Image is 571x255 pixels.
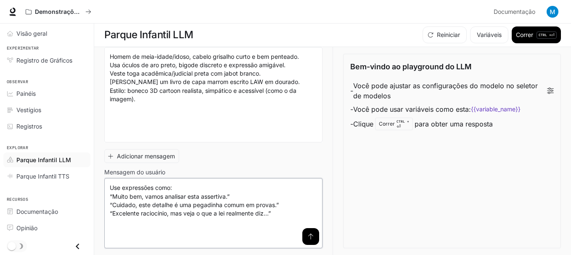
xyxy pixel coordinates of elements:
font: Opinião [16,224,37,231]
span: Alternar modo escuro [8,241,16,250]
button: Variáveis [470,26,508,43]
font: Bem-vindo ao playground do LLM [350,62,471,71]
font: Você pode usar variáveis como esta: [353,105,471,113]
font: Correr [379,121,395,127]
font: Documentação [16,208,58,215]
button: Avatar do usuário [544,3,561,20]
font: Observar [7,79,28,84]
font: Correr [516,31,533,38]
font: Painéis [16,90,36,97]
a: Documentação [490,3,541,20]
font: Adicionar mensagem [117,152,175,160]
button: Reiniciar [423,26,467,43]
font: CTRL + [397,119,409,124]
font: - [350,87,353,95]
img: Avatar do usuário [547,6,558,18]
font: para obter uma resposta [415,120,493,128]
a: Parque Infantil LLM [3,152,90,167]
font: Registro de Gráficos [16,57,72,64]
font: Experimentar [7,45,39,51]
a: Parque Infantil TTS [3,169,90,184]
font: ⏎ [551,33,555,37]
a: Vestígios [3,103,90,117]
font: Clique [353,120,373,128]
font: Parque Infantil TTS [16,173,69,180]
font: Demonstrações de IA no mundo [35,8,129,15]
font: Documentação [494,8,535,15]
font: Parque Infantil LLM [104,29,193,41]
font: Explorar [7,145,28,150]
font: CTRL + [539,33,551,37]
font: Registros [16,123,42,130]
a: Opinião [3,221,90,235]
font: Visão geral [16,30,47,37]
font: Mensagem do usuário [104,168,165,176]
font: ⏎ [397,124,401,129]
button: CorrerCTRL +⏎ [512,26,561,43]
button: Fechar gaveta [68,238,87,255]
a: Documentação [3,204,90,219]
font: Você pode ajustar as configurações do modelo no seletor de modelos [353,81,538,100]
button: Todos os espaços de trabalho [22,3,95,20]
font: Recursos [7,197,28,202]
a: Visão geral [3,26,90,41]
a: Registro de Gráficos [3,53,90,68]
font: Variáveis [477,31,502,38]
font: - [350,105,353,113]
button: Adicionar mensagem [104,149,179,163]
font: - [350,120,353,128]
a: Painéis [3,86,90,101]
font: Parque Infantil LLM [16,156,71,163]
a: Registros [3,119,90,134]
code: {{variable_name}} [471,105,521,113]
font: Reiniciar [437,31,460,38]
font: Vestígios [16,106,41,113]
